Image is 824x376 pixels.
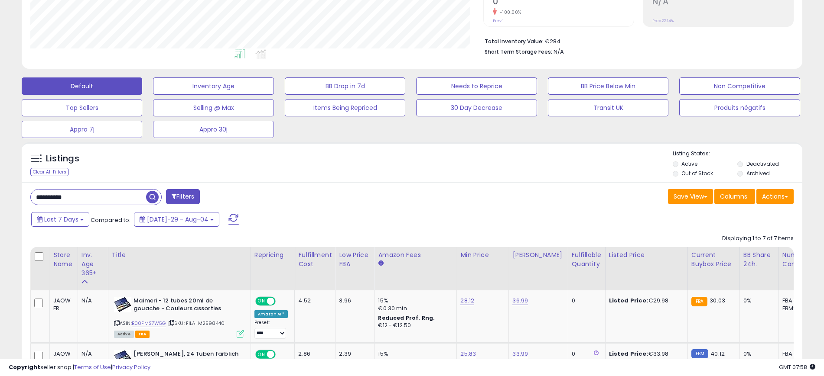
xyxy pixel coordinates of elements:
div: €12 - €12.50 [378,322,450,329]
span: 30.03 [710,296,725,305]
span: Last 7 Days [44,215,78,224]
span: ON [256,297,267,305]
div: FBM: 1 [782,305,811,312]
img: 41Qzx-+je3L._SL40_.jpg [114,297,131,312]
button: Inventory Age [153,77,274,95]
span: OFF [274,297,288,305]
span: Compared to: [91,216,130,224]
label: Deactivated [746,160,779,167]
span: N/A [554,48,564,56]
label: Archived [746,170,770,177]
a: 28.12 [460,296,474,305]
h5: Listings [46,153,79,165]
span: Columns [720,192,747,201]
a: B00FMS7W5G [132,320,166,327]
div: FBA: 1 [782,297,811,305]
label: Active [681,160,697,167]
div: Low Price FBA [339,251,371,269]
div: 2.39 [339,350,368,358]
a: 25.83 [460,350,476,358]
div: 0% [743,297,772,305]
div: [PERSON_NAME] [512,251,564,260]
div: N/A [81,297,101,305]
div: BB Share 24h. [743,251,775,269]
button: Selling @ Max [153,99,274,116]
small: FBA [691,297,707,306]
span: All listings currently available for purchase on Amazon [114,331,134,338]
div: Clear All Filters [30,168,69,176]
div: 15% [378,297,450,305]
div: €0.30 min [378,305,450,312]
div: 0 [572,297,599,305]
div: Repricing [254,251,291,260]
button: Needs to Reprice [416,77,537,95]
button: Columns [714,189,755,204]
span: 2025-08-12 07:58 GMT [779,363,815,371]
div: Amazon AI * [254,310,288,318]
div: N/A [81,350,101,358]
button: BB Drop in 7d [285,77,405,95]
div: Inv. Age 365+ [81,251,104,278]
b: [PERSON_NAME], 24 Tuben farblich sortiert [134,350,239,368]
small: FBM [691,349,708,358]
div: Current Buybox Price [691,251,736,269]
button: Last 7 Days [31,212,89,227]
div: 2.86 [298,350,329,358]
div: Store Name [53,251,74,269]
p: Listing States: [673,150,802,158]
div: Num of Comp. [782,251,814,269]
div: €29.98 [609,297,681,305]
div: Displaying 1 to 7 of 7 items [722,235,794,243]
small: Prev: 1 [493,18,504,23]
button: Appro 7j [22,121,142,138]
span: [DATE]-29 - Aug-04 [147,215,208,224]
div: 0% [743,350,772,358]
button: Filters [166,189,200,204]
button: [DATE]-29 - Aug-04 [134,212,219,227]
strong: Copyright [9,363,40,371]
div: Fulfillable Quantity [572,251,602,269]
b: Reduced Prof. Rng. [378,314,435,321]
small: Amazon Fees. [378,260,383,267]
b: Total Inventory Value: [485,38,544,45]
button: Actions [756,189,794,204]
span: | SKU: FILA-M2598440 [167,320,225,327]
button: Top Sellers [22,99,142,116]
label: Out of Stock [681,170,713,177]
div: Listed Price [609,251,684,260]
button: Non Competitive [679,77,800,95]
div: JAOW DE [53,350,71,366]
button: Items Being Repriced [285,99,405,116]
div: Preset: [254,320,288,339]
div: 4.52 [298,297,329,305]
small: Prev: 22.14% [652,18,674,23]
div: 0 [572,350,599,358]
button: Transit UK [548,99,668,116]
div: €33.98 [609,350,681,358]
a: 36.99 [512,296,528,305]
img: 41Qzx-+je3L._SL40_.jpg [114,350,131,366]
b: Short Term Storage Fees: [485,48,552,55]
a: Terms of Use [74,363,111,371]
a: 33.99 [512,350,528,358]
div: 15% [378,350,450,358]
div: 3.96 [339,297,368,305]
div: seller snap | | [9,363,150,372]
li: €284 [485,35,787,46]
button: Save View [668,189,713,204]
a: Privacy Policy [112,363,150,371]
div: FBA: 0 [782,350,811,358]
span: 40.12 [710,350,725,358]
span: FBA [135,331,150,338]
button: BB Price Below Min [548,77,668,95]
button: Produits négatifs [679,99,800,116]
button: 30 Day Decrease [416,99,537,116]
div: Fulfillment Cost [298,251,332,269]
small: -100.00% [497,9,521,16]
button: Appro 30j [153,121,274,138]
div: ASIN: [114,297,244,337]
button: Default [22,77,142,95]
div: Title [112,251,247,260]
b: Maimeri - 12 tubes 20ml de gouache - Couleurs assorties [134,297,239,315]
div: Amazon Fees [378,251,453,260]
